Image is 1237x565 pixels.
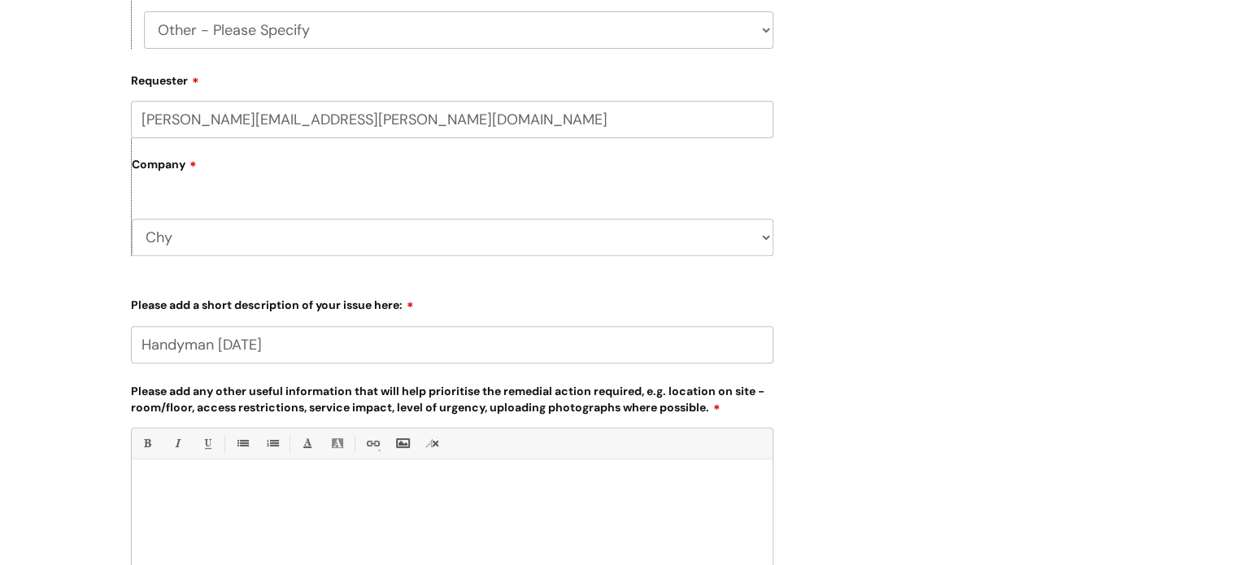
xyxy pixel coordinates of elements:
a: Italic (Ctrl-I) [167,433,187,454]
a: Back Color [327,433,347,454]
a: Insert Image... [392,433,412,454]
a: Font Color [297,433,317,454]
a: Link [362,433,382,454]
a: Underline(Ctrl-U) [197,433,217,454]
label: Company [132,152,773,189]
a: Remove formatting (Ctrl-\) [422,433,442,454]
label: Requester [131,68,773,88]
a: 1. Ordered List (Ctrl-Shift-8) [262,433,282,454]
input: Email [131,101,773,138]
a: Bold (Ctrl-B) [137,433,157,454]
label: Please add a short description of your issue here: [131,293,773,312]
label: Please add any other useful information that will help prioritise the remedial action required, e... [131,381,773,415]
a: • Unordered List (Ctrl-Shift-7) [232,433,252,454]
